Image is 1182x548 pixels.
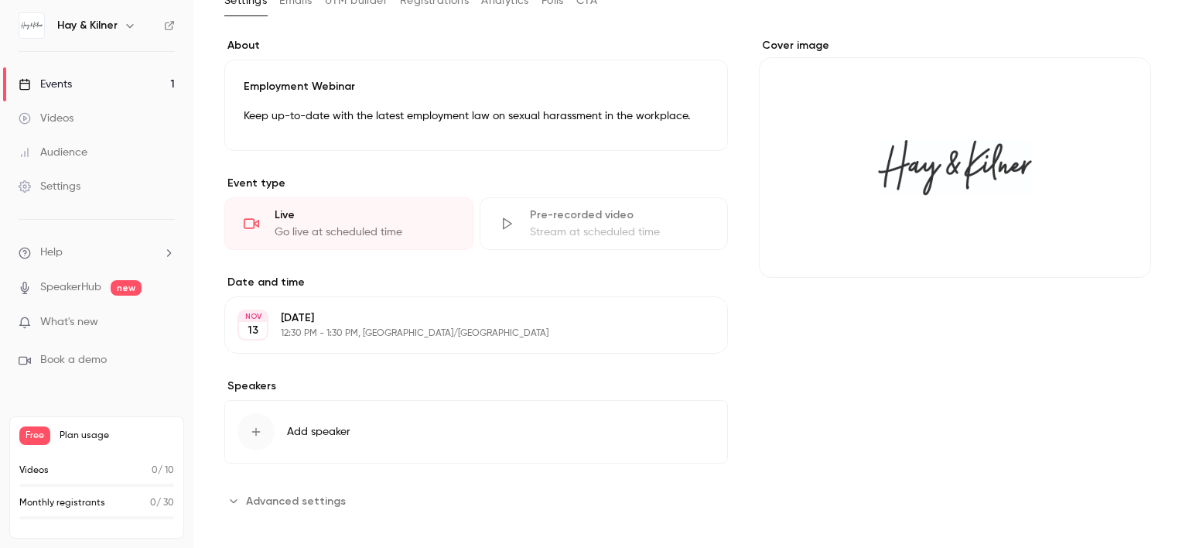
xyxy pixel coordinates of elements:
[19,111,73,126] div: Videos
[759,38,1151,53] label: Cover image
[57,18,118,33] h6: Hay & Kilner
[244,79,709,94] p: Employment Webinar
[239,311,267,322] div: NOV
[40,245,63,261] span: Help
[224,38,728,53] label: About
[224,176,728,191] p: Event type
[40,352,107,368] span: Book a demo
[60,430,174,442] span: Plan usage
[19,426,50,445] span: Free
[248,323,258,338] p: 13
[287,424,350,440] span: Add speaker
[150,496,174,510] p: / 30
[224,197,473,250] div: LiveGo live at scheduled time
[19,179,80,194] div: Settings
[759,38,1151,278] section: Cover image
[111,280,142,296] span: new
[275,224,454,240] div: Go live at scheduled time
[530,207,709,223] div: Pre-recorded video
[19,77,72,92] div: Events
[224,488,728,513] section: Advanced settings
[19,13,44,38] img: Hay & Kilner
[152,466,158,475] span: 0
[480,197,729,250] div: Pre-recorded videoStream at scheduled time
[150,498,156,508] span: 0
[19,464,49,478] p: Videos
[281,327,646,340] p: 12:30 PM - 1:30 PM, [GEOGRAPHIC_DATA]/[GEOGRAPHIC_DATA]
[152,464,174,478] p: / 10
[224,400,728,464] button: Add speaker
[224,275,728,290] label: Date and time
[19,496,105,510] p: Monthly registrants
[530,224,709,240] div: Stream at scheduled time
[19,145,87,160] div: Audience
[224,488,355,513] button: Advanced settings
[40,279,101,296] a: SpeakerHub
[224,378,728,394] label: Speakers
[246,493,346,509] span: Advanced settings
[40,314,98,331] span: What's new
[244,107,709,125] p: Keep up-to-date with the latest employment law on sexual harassment in the workplace.
[19,245,175,261] li: help-dropdown-opener
[275,207,454,223] div: Live
[281,310,646,326] p: [DATE]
